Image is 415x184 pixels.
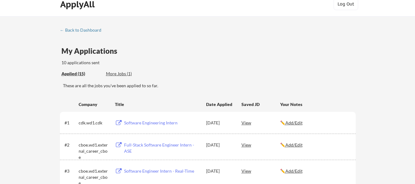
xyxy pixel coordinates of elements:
div: These are job applications we think you'd be a good fit for, but couldn't apply you to automatica... [106,71,151,77]
a: ← Back to Dashboard [60,28,106,34]
div: 10 applications sent [61,60,180,66]
div: #2 [65,142,76,148]
div: Date Applied [206,101,233,108]
div: Company [79,101,109,108]
div: Title [115,101,200,108]
div: ✏️ [280,142,350,148]
u: Add/Edit [285,142,303,147]
div: Software Engineer Intern - Real-Time [124,168,200,174]
div: ← Back to Dashboard [60,28,106,32]
div: More Jobs (1) [106,71,151,77]
div: Applied (15) [61,71,101,77]
div: cboe.wd1.external_career_cboe [79,142,109,160]
div: #3 [65,168,76,174]
div: View [241,117,280,128]
div: Saved JD [241,99,280,110]
div: These are all the jobs you've been applied to so far. [61,71,101,77]
div: [DATE] [206,120,233,126]
div: [DATE] [206,142,233,148]
div: My Applications [61,47,122,55]
div: ✏️ [280,120,350,126]
div: These are all the jobs you've been applied to so far. [63,83,356,89]
div: View [241,139,280,150]
div: Software Engineering Intern [124,120,200,126]
div: ✏️ [280,168,350,174]
u: Add/Edit [285,168,303,174]
div: Full-Stack Software Engineer Intern - ASE [124,142,200,154]
div: [DATE] [206,168,233,174]
u: Add/Edit [285,120,303,125]
div: View [241,165,280,176]
div: Your Notes [280,101,350,108]
div: #1 [65,120,76,126]
div: cdk.wd1.cdk [79,120,109,126]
